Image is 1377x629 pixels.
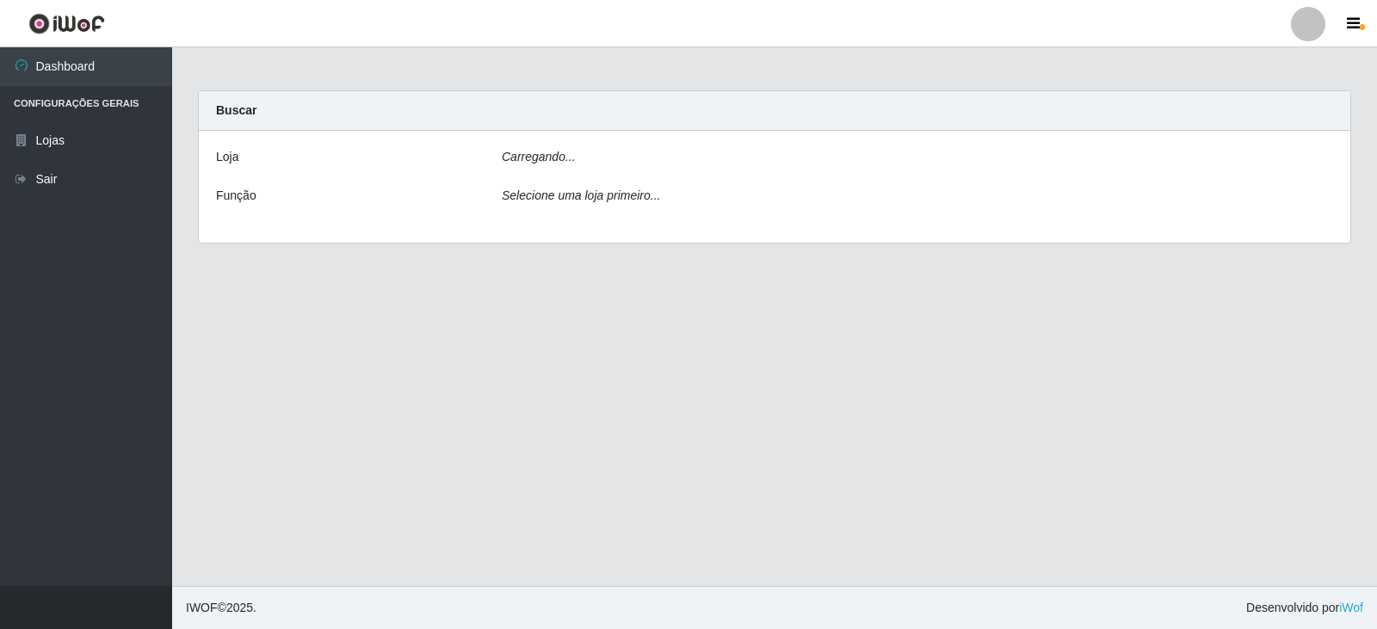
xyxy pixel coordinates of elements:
[186,601,218,614] span: IWOF
[502,188,660,202] i: Selecione uma loja primeiro...
[502,150,576,163] i: Carregando...
[1246,599,1363,617] span: Desenvolvido por
[216,103,256,117] strong: Buscar
[28,13,105,34] img: CoreUI Logo
[186,599,256,617] span: © 2025 .
[216,187,256,205] label: Função
[1339,601,1363,614] a: iWof
[216,148,238,166] label: Loja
